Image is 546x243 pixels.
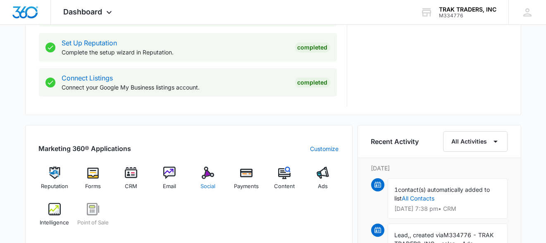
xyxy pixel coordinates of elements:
a: Customize [310,144,339,153]
span: Forms [85,182,101,191]
div: Completed [295,78,330,87]
a: Social [192,167,224,196]
div: Completed [295,42,330,52]
a: Reputation [39,167,71,196]
p: [DATE] [371,164,508,172]
span: Lead, [395,231,410,238]
p: Connect your Google My Business listings account. [62,83,288,92]
a: Set Up Reputation [62,39,117,47]
p: Complete the setup wizard in Reputation. [62,48,288,57]
a: Email [154,167,186,196]
h6: Recent Activity [371,137,419,146]
span: Content [274,182,295,191]
a: All Contacts [402,195,435,202]
span: Point of Sale [77,219,109,227]
h2: Marketing 360® Applications [39,144,131,153]
a: Point of Sale [77,203,109,233]
div: account id [439,13,496,19]
a: Intelligence [39,203,71,233]
span: Intelligence [40,219,69,227]
div: account name [439,6,496,13]
span: Email [163,182,176,191]
a: Payments [230,167,262,196]
a: Content [269,167,300,196]
span: , created via [410,231,444,238]
span: Reputation [41,182,68,191]
span: CRM [125,182,137,191]
span: Social [200,182,215,191]
span: Dashboard [63,7,102,16]
span: Payments [234,182,259,191]
span: contact(s) automatically added to list [395,186,490,202]
span: 1 [395,186,398,193]
button: All Activities [443,131,508,152]
a: CRM [115,167,147,196]
a: Ads [307,167,339,196]
p: [DATE] 7:38 pm • CRM [395,206,501,212]
a: Forms [77,167,109,196]
a: Connect Listings [62,74,113,82]
span: Ads [318,182,328,191]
